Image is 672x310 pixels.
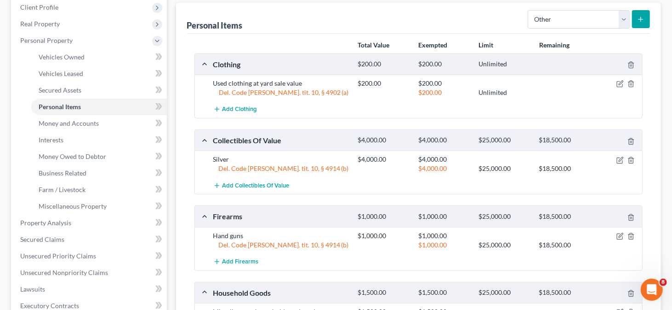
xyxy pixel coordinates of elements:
[31,82,167,99] a: Secured Assets
[20,219,71,227] span: Property Analysis
[20,36,73,44] span: Personal Property
[535,212,595,221] div: $18,500.00
[414,231,474,240] div: $1,000.00
[20,252,96,260] span: Unsecured Priority Claims
[20,302,79,310] span: Executory Contracts
[535,288,595,297] div: $18,500.00
[209,164,353,173] div: Del. Code [PERSON_NAME]. tit. 10, § 4914 (b)
[209,59,353,69] div: Clothing
[641,279,663,301] iframe: Intercom live chat
[213,253,259,270] button: Add Firearms
[474,288,534,297] div: $25,000.00
[20,269,108,276] span: Unsecured Nonpriority Claims
[209,231,353,240] div: Hand guns
[353,79,414,88] div: $200.00
[535,240,595,250] div: $18,500.00
[13,264,167,281] a: Unsecured Nonpriority Claims
[358,41,389,49] strong: Total Value
[414,212,474,221] div: $1,000.00
[20,235,64,243] span: Secured Claims
[39,136,63,144] span: Interests
[31,115,167,132] a: Money and Accounts
[209,211,353,221] div: Firearms
[20,20,60,28] span: Real Property
[222,258,259,265] span: Add Firearms
[31,132,167,148] a: Interests
[39,186,85,193] span: Farm / Livestock
[414,79,474,88] div: $200.00
[414,240,474,250] div: $1,000.00
[414,136,474,145] div: $4,000.00
[39,119,99,127] span: Money and Accounts
[353,288,414,297] div: $1,500.00
[414,60,474,69] div: $200.00
[222,106,257,113] span: Add Clothing
[474,60,534,69] div: Unlimited
[13,281,167,298] a: Lawsuits
[353,136,414,145] div: $4,000.00
[39,53,85,61] span: Vehicles Owned
[474,164,534,173] div: $25,000.00
[474,88,534,97] div: Unlimited
[353,231,414,240] div: $1,000.00
[13,231,167,248] a: Secured Claims
[31,198,167,215] a: Miscellaneous Property
[13,248,167,264] a: Unsecured Priority Claims
[39,86,81,94] span: Secured Assets
[39,152,106,160] span: Money Owed to Debtor
[31,49,167,65] a: Vehicles Owned
[31,99,167,115] a: Personal Items
[20,285,45,293] span: Lawsuits
[31,65,167,82] a: Vehicles Leased
[535,164,595,173] div: $18,500.00
[39,103,81,111] span: Personal Items
[209,135,353,145] div: Collectibles Of Value
[13,215,167,231] a: Property Analysis
[418,41,447,49] strong: Exempted
[414,164,474,173] div: $4,000.00
[474,136,534,145] div: $25,000.00
[209,288,353,298] div: Household Goods
[414,288,474,297] div: $1,500.00
[474,240,534,250] div: $25,000.00
[222,182,290,189] span: Add Collectibles Of Value
[213,101,257,118] button: Add Clothing
[660,279,667,286] span: 8
[31,148,167,165] a: Money Owed to Debtor
[209,88,353,97] div: Del. Code [PERSON_NAME]. tit. 10, § 4902 (a)
[479,41,494,49] strong: Limit
[20,3,58,11] span: Client Profile
[474,212,534,221] div: $25,000.00
[209,240,353,250] div: Del. Code [PERSON_NAME]. tit. 10, § 4914 (b)
[213,177,290,194] button: Add Collectibles Of Value
[187,20,243,31] div: Personal Items
[353,155,414,164] div: $4,000.00
[209,155,353,164] div: Silver
[39,169,86,177] span: Business Related
[39,70,83,77] span: Vehicles Leased
[414,88,474,97] div: $200.00
[353,60,414,69] div: $200.00
[414,155,474,164] div: $4,000.00
[539,41,569,49] strong: Remaining
[39,202,107,210] span: Miscellaneous Property
[209,79,353,88] div: Used clothing at yard sale value
[31,165,167,181] a: Business Related
[535,136,595,145] div: $18,500.00
[31,181,167,198] a: Farm / Livestock
[353,212,414,221] div: $1,000.00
